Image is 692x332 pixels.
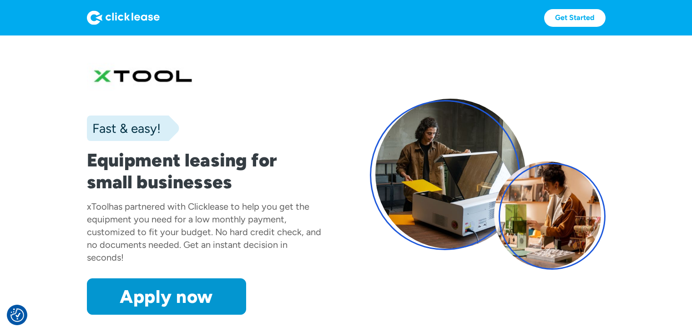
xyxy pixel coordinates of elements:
a: Apply now [87,278,246,315]
button: Consent Preferences [10,308,24,322]
div: xTool [87,201,109,212]
img: Logo [87,10,160,25]
div: Fast & easy! [87,119,161,137]
h1: Equipment leasing for small businesses [87,149,323,193]
img: Revisit consent button [10,308,24,322]
a: Get Started [544,9,606,27]
div: has partnered with Clicklease to help you get the equipment you need for a low monthly payment, c... [87,201,321,263]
